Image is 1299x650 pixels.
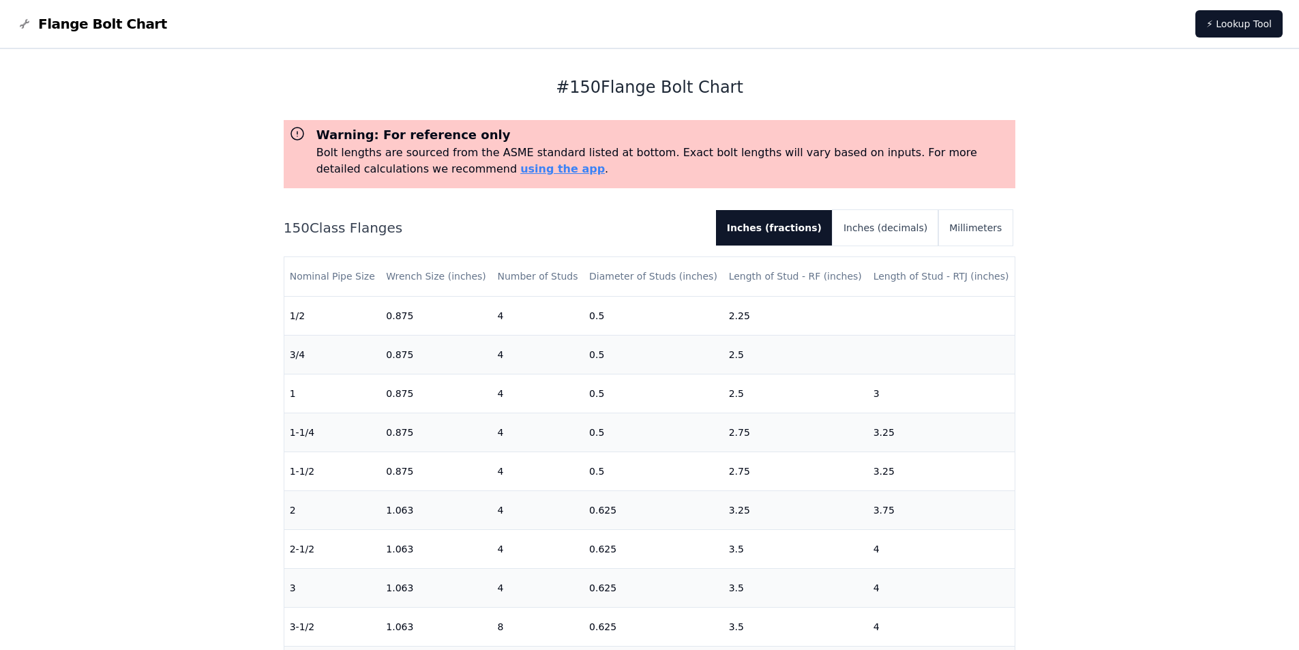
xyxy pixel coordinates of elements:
[492,374,584,413] td: 4
[723,529,868,568] td: 3.5
[716,210,833,246] button: Inches (fractions)
[316,145,1011,177] p: Bolt lengths are sourced from the ASME standard listed at bottom. Exact bolt lengths will vary ba...
[584,607,723,646] td: 0.625
[584,335,723,374] td: 0.5
[938,210,1013,246] button: Millimeters
[1195,10,1283,38] a: ⚡ Lookup Tool
[584,257,723,296] th: Diameter of Studs (inches)
[584,529,723,568] td: 0.625
[868,413,1015,452] td: 3.25
[723,296,868,335] td: 2.25
[380,568,492,607] td: 1.063
[284,413,381,452] td: 1-1/4
[492,529,584,568] td: 4
[584,296,723,335] td: 0.5
[492,413,584,452] td: 4
[492,607,584,646] td: 8
[284,374,381,413] td: 1
[492,335,584,374] td: 4
[284,257,381,296] th: Nominal Pipe Size
[380,490,492,529] td: 1.063
[723,374,868,413] td: 2.5
[380,296,492,335] td: 0.875
[380,452,492,490] td: 0.875
[492,296,584,335] td: 4
[380,335,492,374] td: 0.875
[492,257,584,296] th: Number of Studs
[284,335,381,374] td: 3/4
[868,490,1015,529] td: 3.75
[723,490,868,529] td: 3.25
[833,210,938,246] button: Inches (decimals)
[868,257,1015,296] th: Length of Stud - RTJ (inches)
[380,607,492,646] td: 1.063
[584,413,723,452] td: 0.5
[868,452,1015,490] td: 3.25
[584,568,723,607] td: 0.625
[16,14,167,33] a: Flange Bolt Chart LogoFlange Bolt Chart
[16,16,33,32] img: Flange Bolt Chart Logo
[868,607,1015,646] td: 4
[723,257,868,296] th: Length of Stud - RF (inches)
[380,529,492,568] td: 1.063
[520,162,605,175] a: using the app
[316,125,1011,145] h3: Warning: For reference only
[284,452,381,490] td: 1-1/2
[284,568,381,607] td: 3
[492,568,584,607] td: 4
[868,529,1015,568] td: 4
[584,490,723,529] td: 0.625
[284,218,705,237] h2: 150 Class Flanges
[284,490,381,529] td: 2
[723,335,868,374] td: 2.5
[380,257,492,296] th: Wrench Size (inches)
[723,452,868,490] td: 2.75
[380,374,492,413] td: 0.875
[284,76,1016,98] h1: # 150 Flange Bolt Chart
[492,452,584,490] td: 4
[723,607,868,646] td: 3.5
[584,374,723,413] td: 0.5
[723,413,868,452] td: 2.75
[380,413,492,452] td: 0.875
[584,452,723,490] td: 0.5
[723,568,868,607] td: 3.5
[284,529,381,568] td: 2-1/2
[38,14,167,33] span: Flange Bolt Chart
[868,568,1015,607] td: 4
[868,374,1015,413] td: 3
[284,607,381,646] td: 3-1/2
[492,490,584,529] td: 4
[284,296,381,335] td: 1/2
